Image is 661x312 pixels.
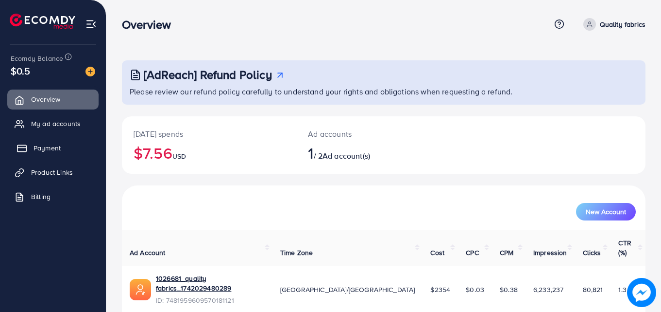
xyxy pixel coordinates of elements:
[156,274,265,294] a: 1026681_quality fabrics_1742029480289
[134,128,285,140] p: [DATE] spends
[31,167,73,177] span: Product Links
[31,119,81,128] span: My ad accounts
[466,248,478,257] span: CPC
[500,285,518,294] span: $0.38
[579,18,645,31] a: Quality fabrics
[34,143,61,153] span: Payment
[583,248,601,257] span: Clicks
[466,285,484,294] span: $0.03
[280,248,313,257] span: Time Zone
[7,163,99,182] a: Product Links
[130,248,166,257] span: Ad Account
[122,18,179,32] h3: Overview
[134,144,285,162] h2: $7.56
[322,150,370,161] span: Ad account(s)
[308,144,416,162] h2: / 2
[600,18,645,30] p: Quality fabrics
[7,114,99,133] a: My ad accounts
[430,285,450,294] span: $2354
[618,238,631,257] span: CTR (%)
[144,68,272,82] h3: [AdReach] Refund Policy
[7,138,99,158] a: Payment
[308,142,313,164] span: 1
[533,285,563,294] span: 6,233,237
[31,192,51,202] span: Billing
[130,86,640,97] p: Please review our refund policy carefully to understand your rights and obligations when requesti...
[280,285,415,294] span: [GEOGRAPHIC_DATA]/[GEOGRAPHIC_DATA]
[7,90,99,109] a: Overview
[11,64,31,78] span: $0.5
[10,14,75,29] img: logo
[31,94,60,104] span: Overview
[618,285,626,294] span: 1.3
[627,278,656,307] img: image
[586,208,626,215] span: New Account
[156,295,265,305] span: ID: 7481959609570181121
[130,279,151,300] img: ic-ads-acc.e4c84228.svg
[583,285,603,294] span: 80,821
[308,128,416,140] p: Ad accounts
[576,203,636,220] button: New Account
[533,248,567,257] span: Impression
[85,18,97,30] img: menu
[11,54,63,63] span: Ecomdy Balance
[500,248,513,257] span: CPM
[7,187,99,206] a: Billing
[172,151,186,161] span: USD
[430,248,444,257] span: Cost
[85,67,95,76] img: image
